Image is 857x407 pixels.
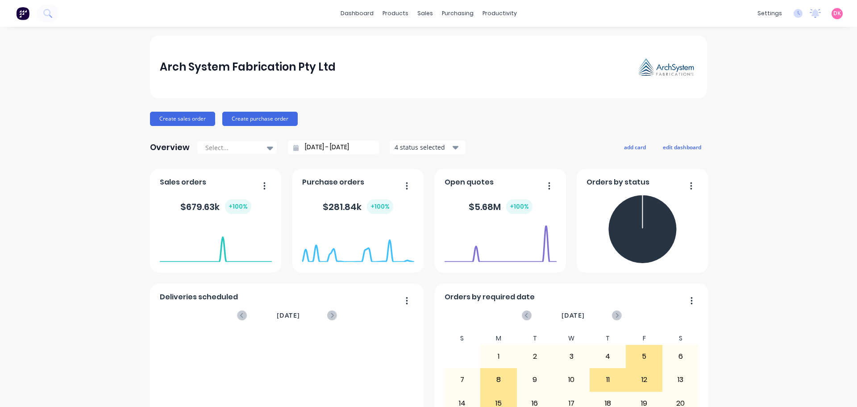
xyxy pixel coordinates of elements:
[480,332,517,345] div: M
[662,332,699,345] div: S
[444,332,481,345] div: S
[367,199,393,214] div: + 100 %
[553,332,590,345] div: W
[160,292,238,302] span: Deliveries scheduled
[553,369,589,391] div: 10
[336,7,378,20] a: dashboard
[506,199,533,214] div: + 100 %
[517,369,553,391] div: 9
[517,332,553,345] div: T
[590,345,626,368] div: 4
[160,177,206,188] span: Sales orders
[413,7,437,20] div: sales
[626,369,662,391] div: 12
[517,345,553,368] div: 2
[481,345,516,368] div: 1
[587,177,649,188] span: Orders by status
[445,177,494,188] span: Open quotes
[618,141,652,153] button: add card
[378,7,413,20] div: products
[657,141,707,153] button: edit dashboard
[437,7,478,20] div: purchasing
[222,112,298,126] button: Create purchase order
[753,7,786,20] div: settings
[302,177,364,188] span: Purchase orders
[395,143,451,152] div: 4 status selected
[562,310,585,320] span: [DATE]
[469,199,533,214] div: $ 5.68M
[323,199,393,214] div: $ 281.84k
[635,55,697,79] img: Arch System Fabrication Pty Ltd
[445,369,480,391] div: 7
[390,141,466,154] button: 4 status selected
[663,345,699,368] div: 6
[16,7,29,20] img: Factory
[663,369,699,391] div: 13
[150,138,190,156] div: Overview
[833,9,841,17] span: DK
[180,199,251,214] div: $ 679.63k
[590,369,626,391] div: 11
[553,345,589,368] div: 3
[150,112,215,126] button: Create sales order
[277,310,300,320] span: [DATE]
[626,332,662,345] div: F
[626,345,662,368] div: 5
[225,199,251,214] div: + 100 %
[590,332,626,345] div: T
[160,58,336,76] div: Arch System Fabrication Pty Ltd
[481,369,516,391] div: 8
[478,7,521,20] div: productivity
